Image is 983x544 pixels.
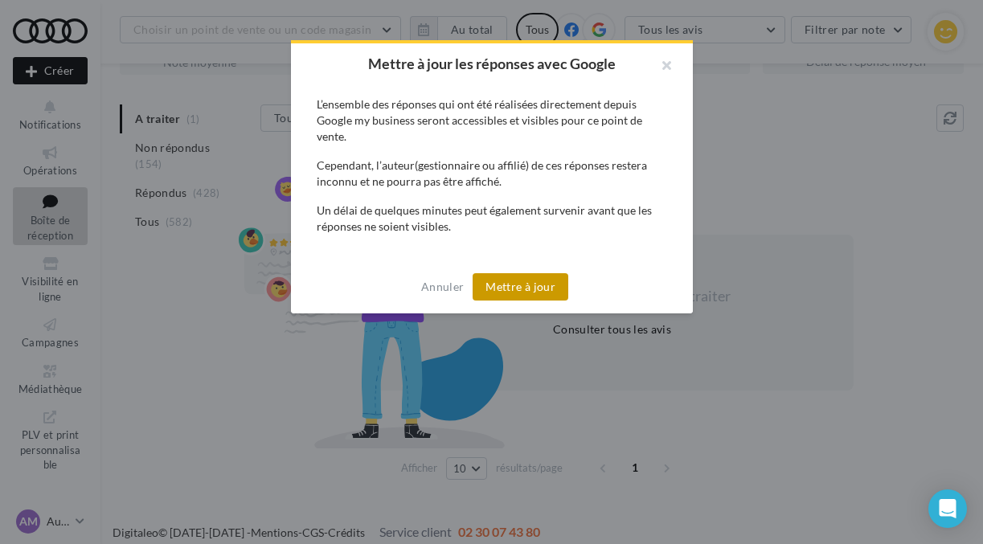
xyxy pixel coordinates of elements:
div: Cependant, l’auteur(gestionnaire ou affilié) de ces réponses restera inconnu et ne pourra pas êtr... [317,157,667,190]
div: Un délai de quelques minutes peut également survenir avant que les réponses ne soient visibles. [317,202,667,235]
button: Annuler [415,277,470,297]
span: L’ensemble des réponses qui ont été réalisées directement depuis Google my business seront access... [317,97,642,143]
div: Open Intercom Messenger [928,489,967,528]
h2: Mettre à jour les réponses avec Google [317,56,667,71]
button: Mettre à jour [473,273,568,301]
